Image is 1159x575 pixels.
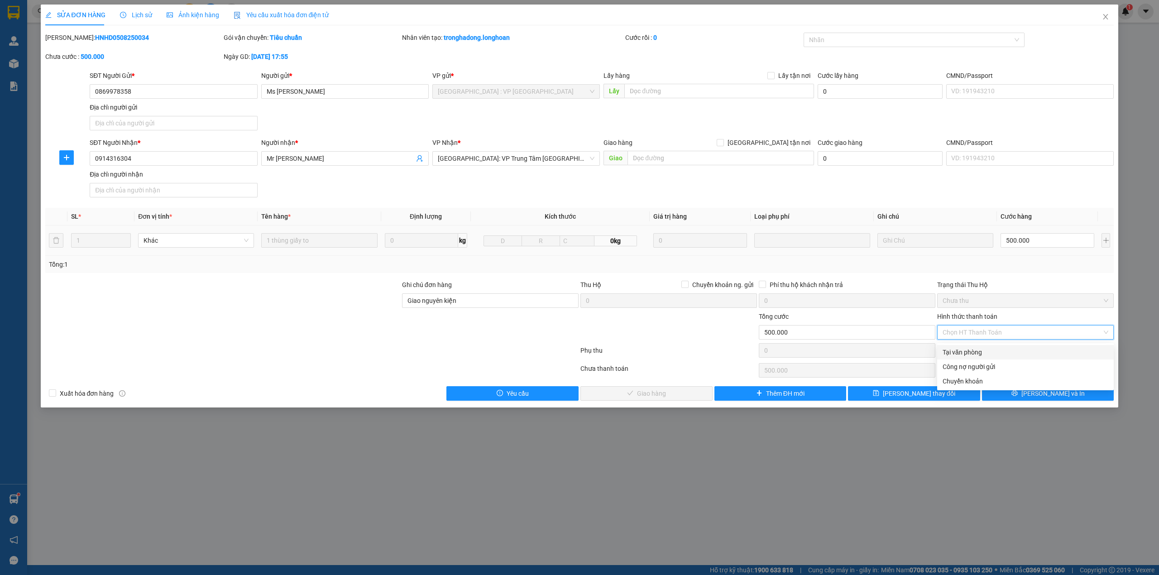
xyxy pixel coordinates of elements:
span: [PERSON_NAME] và In [1021,388,1085,398]
span: Chuyển khoản ng. gửi [689,280,757,290]
span: CÔNG TY TNHH CHUYỂN PHÁT NHANH BẢO AN [79,19,166,36]
button: printer[PERSON_NAME] và In [982,386,1114,401]
span: Thêm ĐH mới [766,388,805,398]
span: Đơn vị tính [138,213,172,220]
input: D [484,235,522,246]
div: Chưa cước : [45,52,222,62]
button: save[PERSON_NAME] thay đổi [848,386,980,401]
span: Chưa thu [943,294,1108,307]
div: Trạng thái Thu Hộ [937,280,1114,290]
button: plusThêm ĐH mới [714,386,847,401]
input: VD: Bàn, Ghế [261,233,377,248]
span: Ảnh kiện hàng [167,11,219,19]
span: Kích thước [545,213,576,220]
input: Ghi chú đơn hàng [402,293,579,308]
strong: CSKH: [25,19,48,27]
div: Chưa thanh toán [579,364,758,379]
label: Cước lấy hàng [818,72,858,79]
span: Lấy hàng [603,72,630,79]
span: Lịch sử [120,11,152,19]
span: 16:01:53 [DATE] [4,62,57,70]
span: user-add [416,155,423,162]
span: Tổng cước [759,313,789,320]
div: Cước gửi hàng sẽ được ghi vào công nợ của người gửi [937,359,1114,374]
input: Ghi Chú [877,233,993,248]
span: edit [45,12,52,18]
span: Giao [603,151,627,165]
div: Ngày GD: [224,52,400,62]
span: Yêu cầu xuất hóa đơn điện tử [234,11,329,19]
div: Địa chỉ người gửi [90,102,257,112]
input: Cước lấy hàng [818,84,943,99]
span: Lấy tận nơi [775,71,814,81]
div: CMND/Passport [946,71,1114,81]
b: tronghadong.longhoan [444,34,510,41]
div: Nhân viên tạo: [402,33,623,43]
button: plus [1102,233,1110,248]
input: Địa chỉ của người gửi [90,116,257,130]
span: picture [167,12,173,18]
div: Tại văn phòng [943,347,1108,357]
b: 500.000 [81,53,104,60]
span: Hà Nội : VP Hà Đông [438,85,594,98]
div: Công nợ người gửi [943,362,1108,372]
span: plus [60,154,73,161]
div: Gói vận chuyển: [224,33,400,43]
input: R [522,235,560,246]
span: Yêu cầu [507,388,529,398]
b: HNHD0508250034 [95,34,149,41]
span: Khác [144,234,249,247]
b: 0 [653,34,657,41]
label: Hình thức thanh toán [937,313,997,320]
span: exclamation-circle [497,390,503,397]
div: Địa chỉ người nhận [90,169,257,179]
th: Loại phụ phí [751,208,874,225]
span: [PERSON_NAME] thay đổi [883,388,955,398]
label: Ghi chú đơn hàng [402,281,452,288]
button: checkGiao hàng [580,386,713,401]
span: printer [1011,390,1018,397]
span: save [873,390,879,397]
b: Tiêu chuẩn [270,34,302,41]
div: Tổng: 1 [49,259,447,269]
span: Khánh Hòa: VP Trung Tâm TP Nha Trang [438,152,594,165]
span: Xuất hóa đơn hàng [56,388,118,398]
span: 0kg [594,235,637,246]
span: Giao hàng [603,139,632,146]
img: icon [234,12,241,19]
span: Lấy [603,84,624,98]
span: SỬA ĐƠN HÀNG [45,11,105,19]
span: Phí thu hộ khách nhận trả [766,280,847,290]
span: Chọn HT Thanh Toán [943,326,1108,339]
span: VP Nhận [432,139,458,146]
div: CMND/Passport [946,138,1114,148]
div: [PERSON_NAME]: [45,33,222,43]
span: Mã đơn: BXPN1208250006 [4,48,139,61]
span: plus [756,390,762,397]
span: SL [71,213,78,220]
button: Close [1093,5,1118,30]
span: kg [458,233,467,248]
span: Tên hàng [261,213,291,220]
div: Cước rồi : [625,33,802,43]
span: Giá trị hàng [653,213,687,220]
label: Cước giao hàng [818,139,862,146]
button: plus [59,150,74,165]
div: Người gửi [261,71,429,81]
span: close [1102,13,1109,20]
input: Địa chỉ của người nhận [90,183,257,197]
div: Chuyển khoản [943,376,1108,386]
input: Dọc đường [624,84,814,98]
input: Cước giao hàng [818,151,943,166]
b: [DATE] 17:55 [251,53,288,60]
strong: PHIẾU DÁN LÊN HÀNG [60,4,179,16]
input: C [560,235,594,246]
button: exclamation-circleYêu cầu [446,386,579,401]
span: Thu Hộ [580,281,601,288]
button: delete [49,233,63,248]
span: Cước hàng [1001,213,1032,220]
div: SĐT Người Nhận [90,138,257,148]
span: [GEOGRAPHIC_DATA] tận nơi [724,138,814,148]
input: Dọc đường [627,151,814,165]
div: SĐT Người Gửi [90,71,257,81]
